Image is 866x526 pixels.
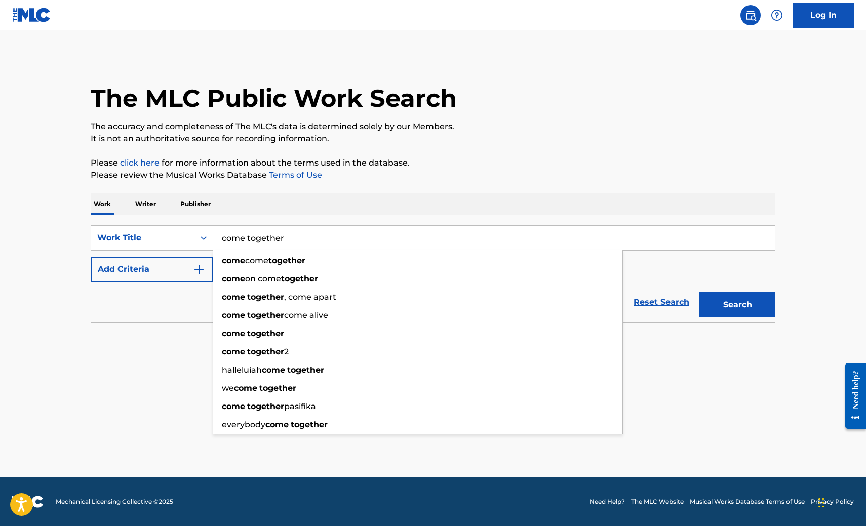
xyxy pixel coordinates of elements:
[222,401,245,411] strong: come
[268,256,305,265] strong: together
[284,292,336,302] span: , come apart
[247,329,284,338] strong: together
[281,274,318,284] strong: together
[287,365,324,375] strong: together
[690,497,805,506] a: Musical Works Database Terms of Use
[56,497,173,506] span: Mechanical Licensing Collective © 2025
[247,347,284,356] strong: together
[91,133,775,145] p: It is not an authoritative source for recording information.
[177,193,214,215] p: Publisher
[247,292,284,302] strong: together
[132,193,159,215] p: Writer
[222,292,245,302] strong: come
[247,401,284,411] strong: together
[222,383,234,393] span: we
[91,257,213,282] button: Add Criteria
[818,488,824,518] div: Drag
[91,157,775,169] p: Please for more information about the terms used in the database.
[284,310,328,320] span: come alive
[245,256,268,265] span: come
[838,355,866,437] iframe: Resource Center
[699,292,775,317] button: Search
[267,170,322,180] a: Terms of Use
[91,83,457,113] h1: The MLC Public Work Search
[740,5,761,25] a: Public Search
[222,256,245,265] strong: come
[245,274,281,284] span: on come
[234,383,257,393] strong: come
[91,169,775,181] p: Please review the Musical Works Database
[222,420,265,429] span: everybody
[284,347,289,356] span: 2
[120,158,160,168] a: click here
[222,347,245,356] strong: come
[12,496,44,508] img: logo
[222,365,262,375] span: halleluiah
[631,497,684,506] a: The MLC Website
[259,383,296,393] strong: together
[91,120,775,133] p: The accuracy and completeness of The MLC's data is determined solely by our Members.
[767,5,787,25] div: Help
[793,3,854,28] a: Log In
[262,365,285,375] strong: come
[628,291,694,313] a: Reset Search
[12,8,51,22] img: MLC Logo
[91,225,775,322] form: Search Form
[222,310,245,320] strong: come
[284,401,316,411] span: pasifika
[193,263,205,275] img: 9d2ae6d4665cec9f34b9.svg
[91,193,114,215] p: Work
[811,497,854,506] a: Privacy Policy
[815,477,866,526] iframe: Chat Widget
[771,9,783,21] img: help
[222,329,245,338] strong: come
[97,232,188,244] div: Work Title
[247,310,284,320] strong: together
[265,420,289,429] strong: come
[291,420,328,429] strong: together
[744,9,757,21] img: search
[589,497,625,506] a: Need Help?
[222,274,245,284] strong: come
